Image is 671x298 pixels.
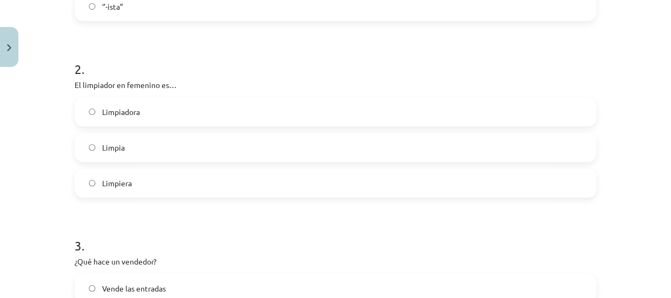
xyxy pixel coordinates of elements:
p: ¿Qué hace un vendedor? [75,256,596,267]
h1: 3 . [75,219,596,253]
h1: 2 . [75,43,596,76]
span: Limpia [102,142,125,153]
input: Limpiera [89,180,96,187]
input: Limpia [89,144,96,151]
span: ‘’-ista” [102,1,123,12]
input: ‘’-ista” [89,3,96,10]
p: El limpiador en femenino es… [75,79,596,91]
input: Vende las entradas [89,285,96,292]
span: Limpiera [102,178,132,189]
span: Vende las entradas [102,283,166,294]
img: icon-close-lesson-0947bae3869378f0d4975bcd49f059093ad1ed9edebbc8119c70593378902aed.svg [7,44,11,51]
input: Limpiadora [89,109,96,116]
span: Limpiadora [102,106,140,118]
